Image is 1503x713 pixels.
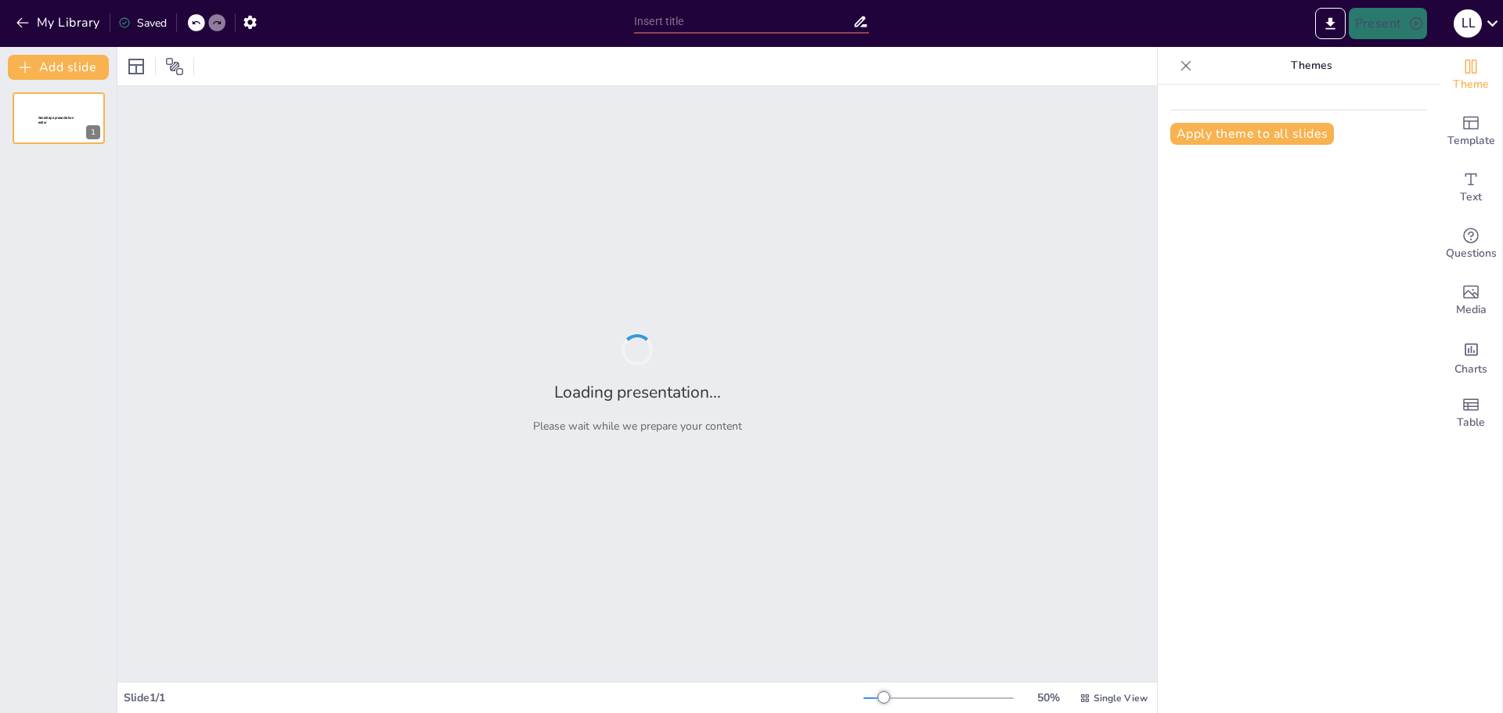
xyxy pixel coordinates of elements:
[86,125,100,139] div: 1
[1440,329,1502,385] div: Add charts and graphs
[554,381,721,403] h2: Loading presentation...
[1454,9,1482,38] div: L L
[1440,103,1502,160] div: Add ready made slides
[12,10,106,35] button: My Library
[1440,216,1502,272] div: Get real-time input from your audience
[165,57,184,76] span: Position
[1349,8,1427,39] button: Present
[118,16,167,31] div: Saved
[124,54,149,79] div: Layout
[1454,361,1487,378] span: Charts
[1029,690,1067,705] div: 50 %
[1094,692,1148,704] span: Single View
[1457,414,1485,431] span: Table
[1454,8,1482,39] button: L L
[1440,272,1502,329] div: Add images, graphics, shapes or video
[1198,47,1424,85] p: Themes
[124,690,863,705] div: Slide 1 / 1
[1170,123,1334,145] button: Apply theme to all slides
[1440,160,1502,216] div: Add text boxes
[1315,8,1346,39] button: Export to PowerPoint
[1447,132,1495,149] span: Template
[1453,76,1489,93] span: Theme
[533,419,742,434] p: Please wait while we prepare your content
[1460,189,1482,206] span: Text
[1456,301,1487,319] span: Media
[1446,245,1497,262] span: Questions
[1440,385,1502,441] div: Add a table
[634,10,852,33] input: Insert title
[13,92,105,144] div: 1
[1440,47,1502,103] div: Change the overall theme
[8,55,109,80] button: Add slide
[38,116,74,124] span: Sendsteps presentation editor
